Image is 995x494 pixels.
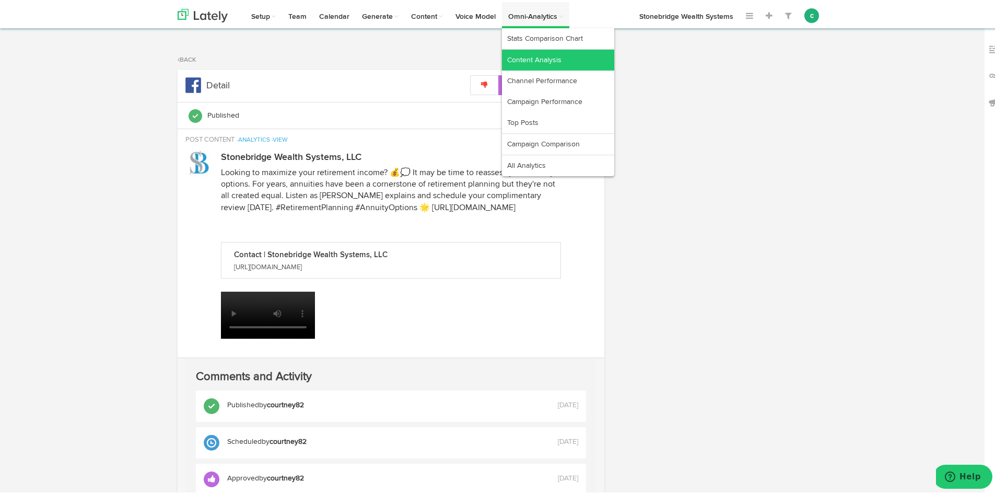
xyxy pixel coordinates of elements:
[191,73,241,94] h3: Detail
[273,135,288,141] a: VIEW
[189,107,202,121] img: P.svg
[227,473,259,480] span: approved
[204,433,219,449] img: scheduled.svg
[207,110,239,117] span: Published
[204,469,219,485] img: approved.svg
[237,135,272,141] small: ·
[178,7,228,20] img: logo_lately_bg_light.svg
[558,436,578,443] time: [DATE]
[227,399,259,407] span: published
[502,153,614,174] a: All Analytics
[804,6,819,21] button: c
[204,396,219,412] img: published.svg
[178,55,196,61] a: Back
[227,469,304,485] div: by
[185,73,201,91] img: facebook.svg
[196,366,327,383] h3: Comments and Activity
[221,290,315,337] video: Your browser does not support HTML5 video.
[227,436,262,443] span: scheduled
[558,399,578,407] time: [DATE]
[238,135,270,141] a: ANALYTICS
[267,473,304,480] span: courtney82
[270,436,307,443] span: courtney82
[558,473,578,480] time: [DATE]
[502,26,614,47] a: Stats Comparison Chart
[502,89,614,110] a: Campaign Performance
[272,135,288,141] small: ·
[502,110,614,131] a: Top Posts
[185,134,235,141] span: POST CONTENT
[221,151,361,160] strong: Stonebridge Wealth Systems, LLC
[502,48,614,68] a: Content Analysis
[936,463,992,489] iframe: Opens a widget where you can find more information
[267,399,304,407] span: courtney82
[502,68,614,89] a: Channel Performance
[234,249,388,257] p: Contact | Stonebridge Wealth Systems, LLC
[221,165,561,212] p: Looking to maximize your retirement income? 💰💭 It may be time to reassess your annuity options. F...
[234,262,388,269] p: [URL][DOMAIN_NAME]
[502,132,614,153] a: Campaign Comparison
[185,148,213,176] img: picture
[227,433,307,449] div: by
[227,396,304,412] div: by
